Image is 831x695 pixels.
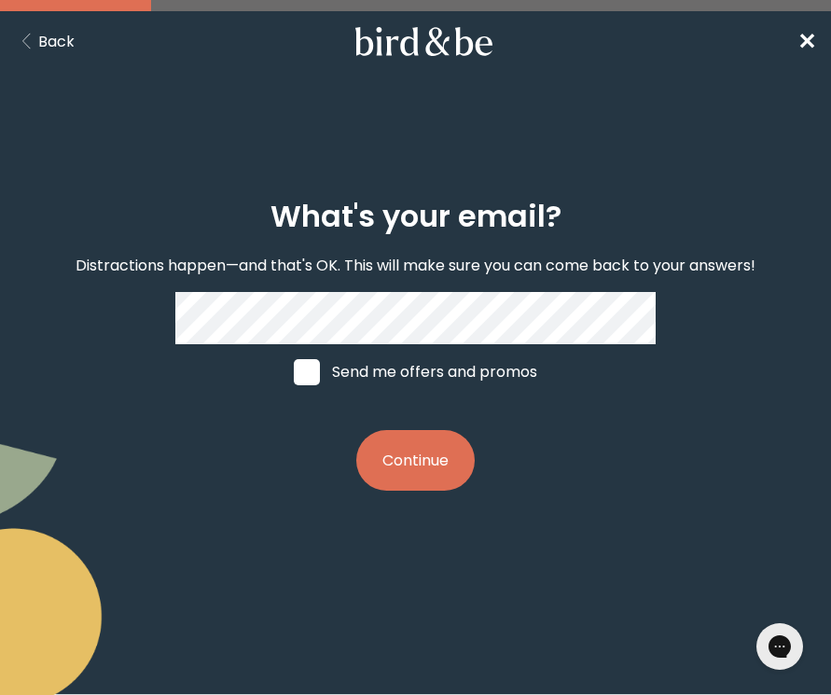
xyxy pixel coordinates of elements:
[15,30,75,53] button: Back Button
[276,344,555,400] label: Send me offers and promos
[76,254,755,277] p: Distractions happen—and that's OK. This will make sure you can come back to your answers!
[797,25,816,58] a: ✕
[797,26,816,57] span: ✕
[356,430,475,491] button: Continue
[270,194,561,239] h2: What's your email?
[747,617,812,676] iframe: Gorgias live chat messenger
